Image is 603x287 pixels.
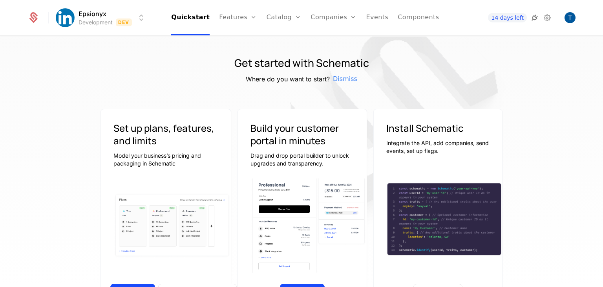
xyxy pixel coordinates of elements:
[113,193,231,258] img: Plan cards
[543,13,552,22] a: Settings
[113,122,218,147] h3: Set up plans, features, and limits
[246,74,330,84] h5: Where do you want to start?
[565,12,576,23] button: Open user button
[56,8,75,27] img: Epsionyx
[113,152,218,167] p: Model your business’s pricing and packaging in Schematic
[116,18,132,26] span: Dev
[530,13,539,22] a: Integrations
[79,18,113,26] div: Development
[79,9,106,18] span: Epsionyx
[250,152,354,167] p: Drag and drop portal builder to unlock upgrades and transparency.
[565,12,576,23] img: Tshegofatso Keller
[488,13,526,22] a: 14 days left
[333,74,357,84] span: Dismiss
[234,55,369,71] h1: Get started with Schematic
[250,122,354,147] h3: Build your customer portal in minutes
[250,175,367,276] img: Component view
[386,182,502,256] img: Schematic integration code
[386,122,490,134] h3: Install Schematic
[58,9,146,26] button: Select environment
[386,139,490,155] p: Integrate the API, add companies, send events, set up flags.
